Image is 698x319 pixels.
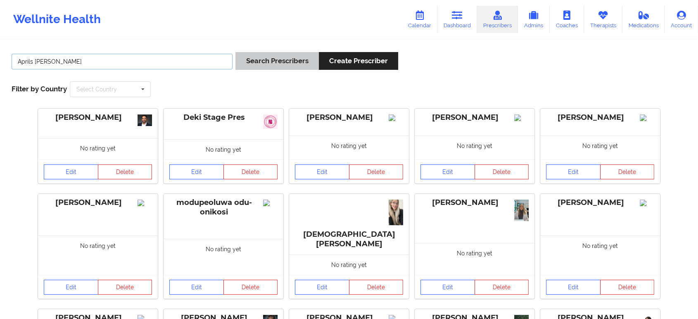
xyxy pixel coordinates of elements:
a: Prescribers [477,6,518,33]
div: [PERSON_NAME] [420,198,529,207]
img: 7794b820-3688-45ec-81e0-f9b79cbbaf67_IMG_9524.png [514,200,529,221]
img: Image%2Fplaceholer-image.png [514,114,529,121]
div: Select Country [76,86,117,92]
img: Image%2Fplaceholer-image.png [389,114,403,121]
button: Search Prescribers [235,52,318,70]
div: No rating yet [38,138,158,160]
a: Edit [295,164,349,179]
a: Dashboard [437,6,477,33]
a: Edit [420,280,475,295]
div: No rating yet [415,243,534,275]
button: Delete [349,280,404,295]
div: No rating yet [38,236,158,275]
img: ee46b579-6dda-4ebc-84ff-89c25734b56f_Ragavan_Mahadevan29816-Edit-WEB_VERSION_Chris_Gillett_Housto... [138,114,152,126]
button: Delete [223,164,278,179]
a: Edit [44,280,98,295]
div: No rating yet [164,239,283,275]
div: No rating yet [164,139,283,159]
a: Coaches [550,6,584,33]
a: Medications [622,6,665,33]
img: 0483450a-f106-49e5-a06f-46585b8bd3b5_slack_1.jpg [263,114,278,129]
input: Search Keywords [12,54,233,69]
a: Edit [169,280,224,295]
div: [PERSON_NAME] [44,198,152,207]
span: Filter by Country [12,85,67,93]
a: Edit [420,164,475,179]
div: [DEMOGRAPHIC_DATA][PERSON_NAME] [295,198,403,249]
a: Admins [518,6,550,33]
a: Edit [169,164,224,179]
button: Delete [98,280,152,295]
div: Deki Stage Pres [169,113,278,122]
button: Delete [98,164,152,179]
a: Therapists [584,6,622,33]
div: [PERSON_NAME] [546,198,654,207]
button: Delete [600,164,655,179]
div: No rating yet [540,236,660,275]
button: Delete [223,280,278,295]
div: [PERSON_NAME] [44,113,152,122]
div: No rating yet [415,136,534,160]
a: Calendar [402,6,437,33]
a: Account [665,6,698,33]
button: Delete [475,164,529,179]
a: Edit [295,280,349,295]
a: Edit [546,164,601,179]
a: Edit [546,280,601,295]
div: No rating yet [289,255,409,275]
img: Image%2Fplaceholer-image.png [263,200,278,206]
div: No rating yet [540,136,660,160]
div: [PERSON_NAME] [420,113,529,122]
div: modupeoluwa odu-onikosi [169,198,278,217]
button: Delete [475,280,529,295]
button: Create Prescriber [319,52,398,70]
img: Image%2Fplaceholer-image.png [640,200,654,206]
img: 0052e3ff-777b-4aca-b0e1-080d590c5aa1_IMG_7016.JPG [389,200,403,225]
div: [PERSON_NAME] [546,113,654,122]
div: No rating yet [289,136,409,160]
button: Delete [600,280,655,295]
button: Delete [349,164,404,179]
a: Edit [44,164,98,179]
img: Image%2Fplaceholer-image.png [138,200,152,206]
div: [PERSON_NAME] [295,113,403,122]
img: Image%2Fplaceholer-image.png [640,114,654,121]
